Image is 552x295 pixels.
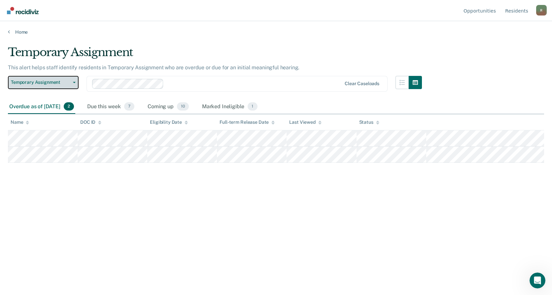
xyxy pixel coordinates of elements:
[8,64,299,71] p: This alert helps staff identify residents in Temporary Assignment who are overdue or due for an i...
[124,102,134,111] span: 7
[146,100,190,114] div: Coming up10
[345,81,379,86] div: Clear caseloads
[359,119,379,125] div: Status
[8,29,544,35] a: Home
[220,119,275,125] div: Full-term Release Date
[64,102,74,111] span: 2
[86,100,136,114] div: Due this week7
[536,5,547,16] div: R
[8,76,79,89] button: Temporary Assignment
[289,119,321,125] div: Last Viewed
[201,100,259,114] div: Marked Ineligible1
[8,46,422,64] div: Temporary Assignment
[80,119,101,125] div: DOC ID
[11,119,29,125] div: Name
[530,273,545,288] iframe: Intercom live chat
[177,102,189,111] span: 10
[536,5,547,16] button: Profile dropdown button
[8,100,75,114] div: Overdue as of [DATE]2
[248,102,257,111] span: 1
[7,7,39,14] img: Recidiviz
[150,119,188,125] div: Eligibility Date
[11,80,70,85] span: Temporary Assignment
